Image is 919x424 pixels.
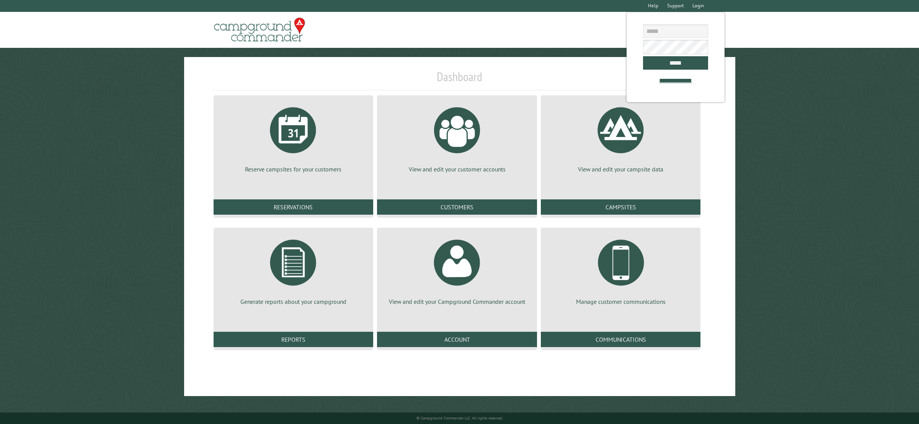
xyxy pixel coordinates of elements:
[212,15,307,45] img: Campground Commander
[550,101,692,173] a: View and edit your campsite data
[223,234,364,306] a: Generate reports about your campground
[223,101,364,173] a: Reserve campsites for your customers
[550,297,692,306] p: Manage customer communications
[541,332,701,347] a: Communications
[214,332,374,347] a: Reports
[541,199,701,215] a: Campsites
[212,69,708,90] h1: Dashboard
[386,297,528,306] p: View and edit your Campground Commander account
[386,165,528,173] p: View and edit your customer accounts
[223,165,364,173] p: Reserve campsites for your customers
[550,165,692,173] p: View and edit your campsite data
[377,199,537,215] a: Customers
[386,234,528,306] a: View and edit your Campground Commander account
[550,234,692,306] a: Manage customer communications
[214,199,374,215] a: Reservations
[223,297,364,306] p: Generate reports about your campground
[416,416,503,421] small: © Campground Commander LLC. All rights reserved.
[377,332,537,347] a: Account
[386,101,528,173] a: View and edit your customer accounts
